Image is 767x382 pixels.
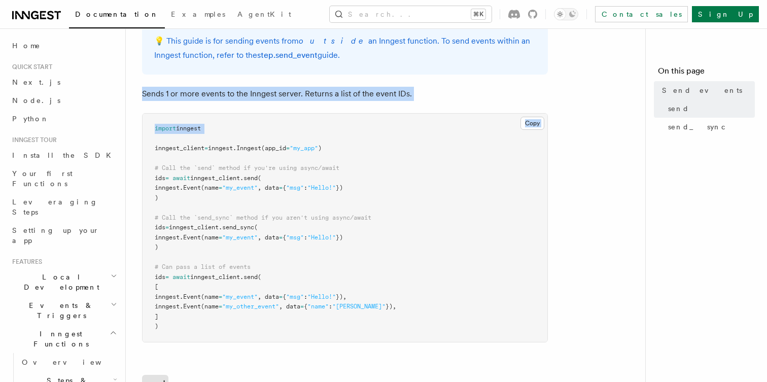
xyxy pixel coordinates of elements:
span: = [165,175,169,182]
span: "Hello!" [307,293,336,300]
span: ( [254,224,258,231]
span: }), [386,303,396,310]
a: Home [8,37,119,55]
a: send [664,99,755,118]
button: Inngest Functions [8,325,119,353]
h4: On this page [658,65,755,81]
span: (app_id [261,145,286,152]
a: step.send_event [257,50,318,60]
span: inngest_client [190,273,240,281]
span: , data [258,293,279,300]
span: ] [155,313,158,320]
span: "my_other_event" [222,303,279,310]
p: Sends 1 or more events to the Inngest server. Returns a list of the event IDs. [142,87,548,101]
span: Node.js [12,96,60,105]
span: Setting up your app [12,226,99,245]
span: inngest [208,145,233,152]
span: Next.js [12,78,60,86]
span: { [283,234,286,241]
a: Sign Up [692,6,759,22]
span: ) [155,194,158,201]
span: Local Development [8,272,111,292]
span: "Hello!" [307,234,336,241]
span: "Hello!" [307,184,336,191]
span: send [668,103,689,114]
button: Local Development [8,268,119,296]
a: Documentation [69,3,165,28]
a: Python [8,110,119,128]
span: (name [201,184,219,191]
span: ) [318,145,322,152]
span: "my_app" [290,145,318,152]
span: }) [336,234,343,241]
span: Your first Functions [12,169,73,188]
span: Inngest tour [8,136,57,144]
span: Examples [171,10,225,18]
span: "[PERSON_NAME]" [332,303,386,310]
button: Events & Triggers [8,296,119,325]
span: inngest_client [190,175,240,182]
span: send [243,175,258,182]
span: "msg" [286,184,304,191]
span: Event [183,234,201,241]
span: (name [201,234,219,241]
span: , data [279,303,300,310]
span: "name" [307,303,329,310]
span: , data [258,234,279,241]
span: inngest_client [155,145,204,152]
span: = [279,184,283,191]
span: . [240,273,243,281]
span: "my_event" [222,293,258,300]
span: send_sync [222,224,254,231]
span: Install the SDK [12,151,117,159]
span: await [172,273,190,281]
span: = [279,234,283,241]
button: Search...⌘K [330,6,492,22]
span: inngest. [155,293,183,300]
a: send_sync [664,118,755,136]
span: Home [12,41,41,51]
span: . [219,224,222,231]
span: = [165,224,169,231]
span: "msg" [286,293,304,300]
a: Examples [165,3,231,27]
span: { [304,303,307,310]
span: ) [155,323,158,330]
span: "msg" [286,234,304,241]
span: inngest [176,125,201,132]
span: send_sync [668,122,727,132]
span: # Call the `send` method if you're using async/await [155,164,339,171]
span: , data [258,184,279,191]
span: Inngest [236,145,261,152]
span: Python [12,115,49,123]
span: "my_event" [222,234,258,241]
span: = [165,273,169,281]
span: = [219,303,222,310]
span: Quick start [8,63,52,71]
kbd: ⌘K [471,9,485,19]
span: Leveraging Steps [12,198,98,216]
a: Leveraging Steps [8,193,119,221]
a: Install the SDK [8,146,119,164]
span: { [283,184,286,191]
button: Copy [520,117,544,130]
span: Inngest Functions [8,329,110,349]
span: = [204,145,208,152]
span: = [219,293,222,300]
span: # Can pass a list of events [155,263,251,270]
span: }), [336,293,346,300]
span: }) [336,184,343,191]
span: = [279,293,283,300]
em: outside [299,36,368,46]
span: ids [155,224,165,231]
span: Events & Triggers [8,300,111,321]
p: 💡️ This guide is for sending events from an Inngest function. To send events within an Inngest fu... [154,34,536,62]
a: Next.js [8,73,119,91]
span: Send events [662,85,742,95]
span: . [233,145,236,152]
span: inngest. [155,184,183,191]
a: AgentKit [231,3,297,27]
a: Send events [658,81,755,99]
a: Overview [18,353,119,371]
span: Documentation [75,10,159,18]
